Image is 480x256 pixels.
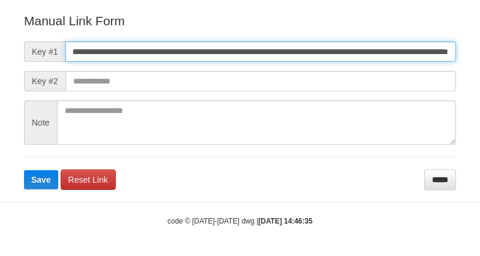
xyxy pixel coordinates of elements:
[259,217,313,225] strong: [DATE] 14:46:35
[167,217,313,225] small: code © [DATE]-[DATE] dwg |
[24,100,57,145] span: Note
[24,41,65,62] span: Key #1
[61,169,116,190] a: Reset Link
[31,175,51,184] span: Save
[24,170,58,189] button: Save
[24,71,65,91] span: Key #2
[68,175,108,184] span: Reset Link
[24,12,456,29] p: Manual Link Form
